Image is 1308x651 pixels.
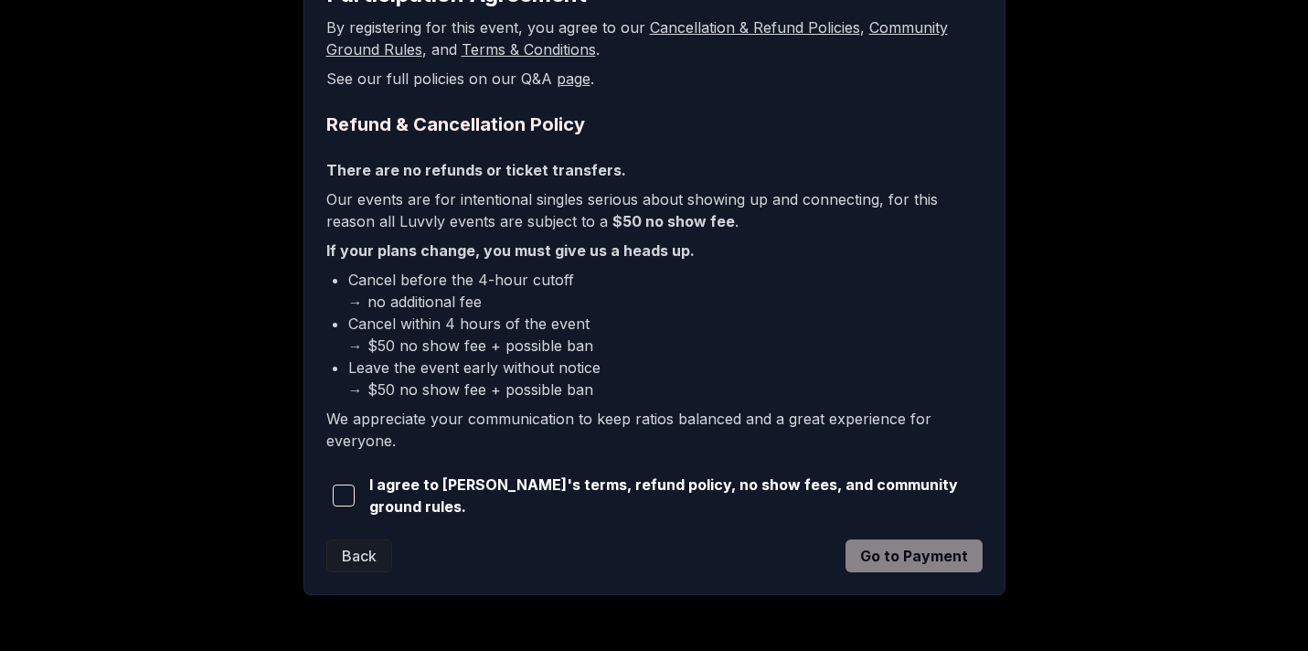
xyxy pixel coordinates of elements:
[650,18,860,37] a: Cancellation & Refund Policies
[326,159,983,181] p: There are no refunds or ticket transfers.
[369,474,983,518] span: I agree to [PERSON_NAME]'s terms, refund policy, no show fees, and community ground rules.
[348,269,983,313] li: Cancel before the 4-hour cutoff → no additional fee
[326,408,983,452] p: We appreciate your communication to keep ratios balanced and a great experience for everyone.
[326,16,983,60] p: By registering for this event, you agree to our , , and .
[326,188,983,232] p: Our events are for intentional singles serious about showing up and connecting, for this reason a...
[557,69,590,88] a: page
[326,112,983,137] h2: Refund & Cancellation Policy
[462,40,596,59] a: Terms & Conditions
[348,313,983,357] li: Cancel within 4 hours of the event → $50 no show fee + possible ban
[612,212,735,230] b: $50 no show fee
[326,68,983,90] p: See our full policies on our Q&A .
[348,357,983,400] li: Leave the event early without notice → $50 no show fee + possible ban
[326,539,392,572] button: Back
[326,240,983,261] p: If your plans change, you must give us a heads up.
